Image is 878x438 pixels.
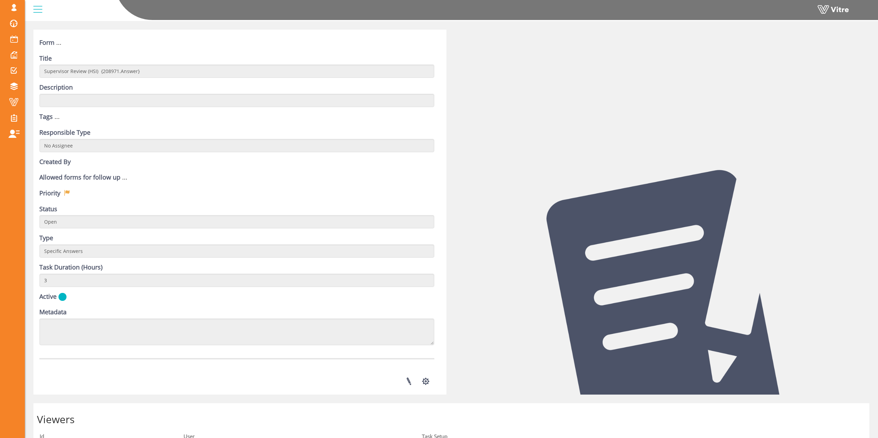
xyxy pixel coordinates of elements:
[39,128,90,137] label: Responsible Type
[58,293,67,301] img: yes
[55,112,60,121] span: ...
[39,83,73,92] label: Description
[39,112,53,121] label: Tags
[39,292,57,301] label: Active
[64,189,70,197] span: High
[122,173,127,181] span: ...
[39,189,60,198] label: Priority
[37,414,866,425] h2: Viewers
[39,38,55,47] label: Form
[39,173,120,182] label: Allowed forms for follow up
[39,205,57,214] label: Status
[56,38,61,47] span: ...
[39,308,67,317] label: Metadata
[39,263,102,272] label: Task Duration (Hours)
[39,157,71,166] label: Created By
[39,54,52,63] label: Title
[39,234,53,243] label: Type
